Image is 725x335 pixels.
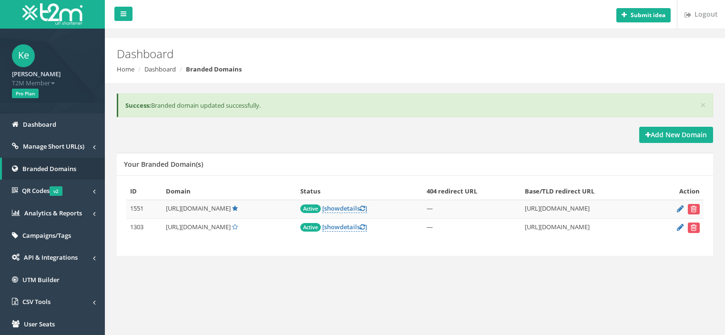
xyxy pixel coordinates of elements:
[322,223,367,232] a: [showdetails]
[700,100,706,110] button: ×
[324,204,340,213] span: show
[300,204,321,213] span: Active
[126,200,162,218] td: 1551
[125,101,151,110] b: Success:
[521,183,652,200] th: Base/TLD redirect URL
[652,183,704,200] th: Action
[166,223,231,231] span: [URL][DOMAIN_NAME]
[162,183,297,200] th: Domain
[12,44,35,67] span: Ke
[616,8,671,22] button: Submit idea
[22,275,60,284] span: UTM Builder
[22,186,62,195] span: QR Codes
[232,223,238,231] a: Set Default
[423,200,521,218] td: —
[521,218,652,237] td: [URL][DOMAIN_NAME]
[639,127,713,143] a: Add New Domain
[24,320,55,328] span: User Seats
[521,200,652,218] td: [URL][DOMAIN_NAME]
[232,204,238,213] a: Default
[324,223,340,231] span: show
[126,183,162,200] th: ID
[645,130,707,139] strong: Add New Domain
[22,297,51,306] span: CSV Tools
[126,218,162,237] td: 1303
[117,65,134,73] a: Home
[423,218,521,237] td: —
[117,48,612,60] h2: Dashboard
[24,253,78,262] span: API & Integrations
[12,89,39,98] span: Pro Plan
[423,183,521,200] th: 404 redirect URL
[300,223,321,232] span: Active
[166,204,231,213] span: [URL][DOMAIN_NAME]
[186,65,242,73] strong: Branded Domains
[24,209,82,217] span: Analytics & Reports
[12,67,93,87] a: [PERSON_NAME] T2M Member
[22,3,82,25] img: T2M
[22,164,76,173] span: Branded Domains
[631,11,665,19] b: Submit idea
[124,161,203,168] h5: Your Branded Domain(s)
[117,93,713,118] div: Branded domain updated successfully.
[322,204,367,213] a: [showdetails]
[12,79,93,88] span: T2M Member
[22,231,71,240] span: Campaigns/Tags
[296,183,422,200] th: Status
[50,186,62,196] span: v2
[144,65,176,73] a: Dashboard
[12,70,61,78] strong: [PERSON_NAME]
[23,142,84,151] span: Manage Short URL(s)
[23,120,56,129] span: Dashboard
